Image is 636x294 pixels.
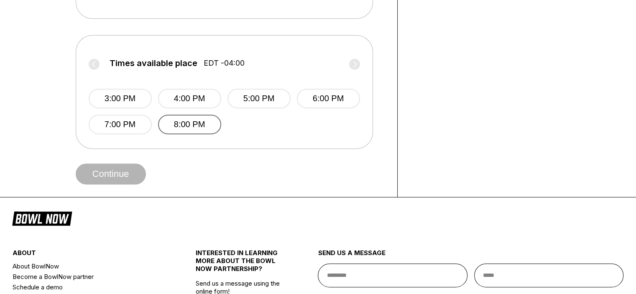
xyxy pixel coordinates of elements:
a: Become a BowlNow partner [13,271,165,282]
a: Schedule a demo [13,282,165,292]
div: about [13,249,165,261]
span: Times available place [110,59,197,68]
span: EDT -04:00 [204,59,245,68]
button: 7:00 PM [89,115,152,134]
button: 4:00 PM [158,89,221,108]
div: INTERESTED IN LEARNING MORE ABOUT THE BOWL NOW PARTNERSHIP? [196,249,287,279]
button: 3:00 PM [89,89,152,108]
button: 6:00 PM [297,89,360,108]
div: send us a message [318,249,623,263]
button: 8:00 PM [158,115,221,134]
a: About BowlNow [13,261,165,271]
button: 5:00 PM [227,89,291,108]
